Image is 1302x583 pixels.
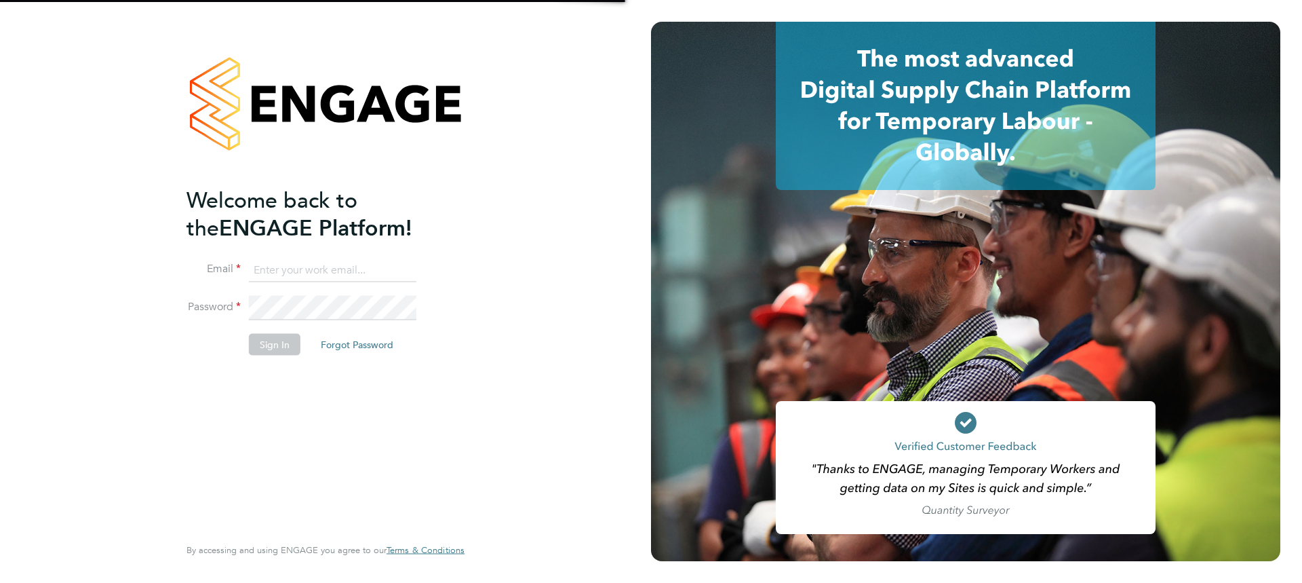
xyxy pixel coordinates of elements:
button: Sign In [249,334,300,356]
span: Terms & Conditions [387,544,465,556]
button: Forgot Password [310,334,404,356]
input: Enter your work email... [249,258,416,282]
label: Email [186,262,241,276]
span: By accessing and using ENGAGE you agree to our [186,544,465,556]
h2: ENGAGE Platform! [186,186,451,242]
span: Welcome back to the [186,187,357,241]
a: Terms & Conditions [387,545,465,556]
label: Password [186,300,241,314]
